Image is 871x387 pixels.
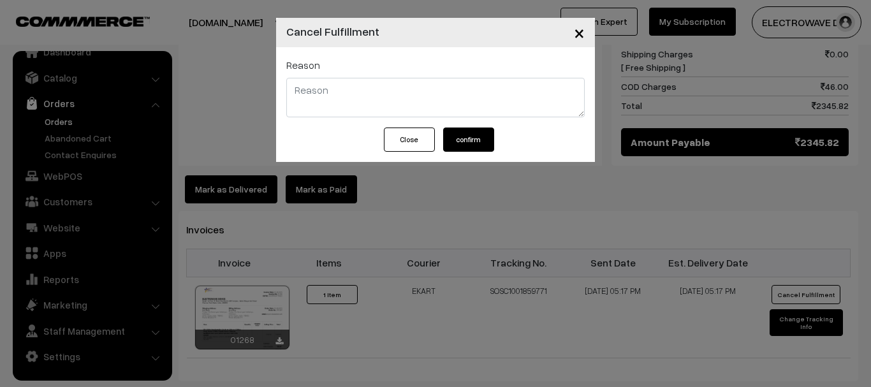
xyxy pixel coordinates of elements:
span: × [574,20,585,44]
button: confirm [443,128,494,152]
label: Reason [286,57,320,73]
button: Close [384,128,435,152]
h4: Cancel Fulfillment [286,23,379,40]
button: Close [564,13,595,52]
